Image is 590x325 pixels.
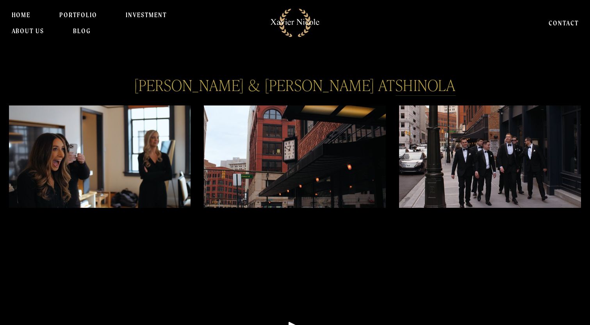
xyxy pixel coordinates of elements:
a: INVESTMENT [126,7,167,23]
a: PORTFOLIO [59,7,97,23]
a: HOME [12,7,31,23]
a: SHINOLA [396,75,456,96]
h2: [PERSON_NAME] & [PERSON_NAME] AT [9,77,581,92]
img: Michigan Wedding Videographers | Detroit Cinematic Wedding Films By Xavier Nicole [266,4,324,41]
a: About Us [12,23,45,39]
a: BLOG [73,23,91,39]
a: CONTACT [549,15,579,30]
